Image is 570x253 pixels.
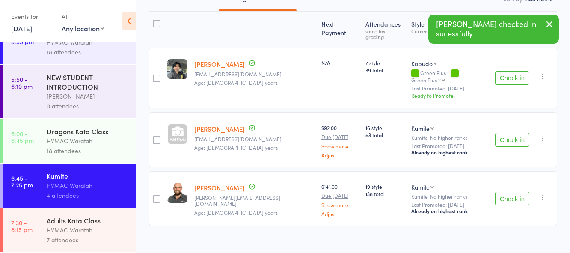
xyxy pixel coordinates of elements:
[321,152,359,158] a: Adjust
[47,235,128,245] div: 7 attendees
[47,47,128,57] div: 18 attendees
[47,171,128,181] div: Kumite
[321,143,359,149] a: Show more
[47,37,128,47] div: HVMAC Waratah
[47,126,128,136] div: Dragons Kata Class
[428,15,559,44] div: [PERSON_NAME] checked in sucessfully
[47,181,128,190] div: HVMAC Waratah
[47,91,128,101] div: [PERSON_NAME]
[62,24,104,33] div: Any location
[430,193,467,200] span: No higher ranks
[321,211,359,217] a: Adjust
[47,136,128,146] div: HVMAC Waratah
[3,21,136,64] a: 5:15 -5:55 pmXtremeHVMAC Waratah18 attendees
[411,59,433,68] div: Kobudo
[408,15,492,44] div: Style
[194,60,245,69] a: [PERSON_NAME]
[495,192,529,205] button: Check in
[365,59,404,66] span: 7 style
[411,193,488,199] div: Kumite
[318,15,362,44] div: Next Payment
[47,101,128,111] div: 0 attendees
[47,225,128,235] div: HVMAC Waratah
[11,219,33,233] time: 7:30 - 8:15 pm
[411,28,488,34] div: Current / Next Rank
[411,124,430,133] div: Kumite
[47,146,128,156] div: 18 attendees
[321,202,359,208] a: Show more
[47,72,128,91] div: NEW STUDENT INTRODUCTION
[411,183,430,191] div: Kumite
[47,190,128,200] div: 4 attendees
[411,135,488,140] div: Kumite
[321,183,359,217] div: $141.00
[47,216,128,225] div: Adults Kata Class
[167,183,187,203] img: image1685522985.png
[495,133,529,147] button: Check in
[11,130,34,144] time: 6:00 - 6:45 pm
[11,9,53,24] div: Events for
[194,79,278,86] span: Age: [DEMOGRAPHIC_DATA] years
[194,195,315,207] small: nicholas.tranchini@uon.edu.au
[194,209,278,216] span: Age: [DEMOGRAPHIC_DATA] years
[411,85,488,91] small: Last Promoted: [DATE]
[411,77,441,83] div: Green Plus 2
[411,92,488,99] div: Ready to Promote
[321,134,359,140] small: Due [DATE]
[365,124,404,131] span: 16 style
[321,193,359,199] small: Due [DATE]
[411,202,488,208] small: Last Promoted: [DATE]
[194,71,315,77] small: karnoariyanto.ntx@gmail.com
[194,136,315,142] small: halvmick@gmail.com
[365,66,404,74] span: 39 total
[11,31,34,45] time: 5:15 - 5:55 pm
[11,175,33,188] time: 6:45 - 7:25 pm
[362,15,407,44] div: Atten­dances
[411,143,488,149] small: Last Promoted: [DATE]
[194,124,245,133] a: [PERSON_NAME]
[430,134,467,141] span: No higher ranks
[11,24,32,33] a: [DATE]
[3,119,136,163] a: 6:00 -6:45 pmDragons Kata ClassHVMAC Waratah18 attendees
[167,59,187,79] img: image1707442617.png
[194,144,278,151] span: Age: [DEMOGRAPHIC_DATA] years
[495,71,529,85] button: Check in
[365,183,404,190] span: 19 style
[3,164,136,208] a: 6:45 -7:25 pmKumiteHVMAC Waratah4 attendees
[3,65,136,118] a: 5:50 -6:10 pmNEW STUDENT INTRODUCTION[PERSON_NAME]0 attendees
[411,149,488,156] div: Already on highest rank
[321,124,359,158] div: $92.00
[365,190,404,197] span: 138 total
[62,9,104,24] div: At
[3,208,136,252] a: 7:30 -8:15 pmAdults Kata ClassHVMAC Waratah7 attendees
[11,76,33,90] time: 5:50 - 6:10 pm
[411,70,488,83] div: Green Plus 1
[194,183,245,192] a: [PERSON_NAME]
[365,131,404,139] span: 53 total
[321,59,359,66] div: N/A
[411,208,488,214] div: Already on highest rank
[365,28,404,39] div: since last grading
